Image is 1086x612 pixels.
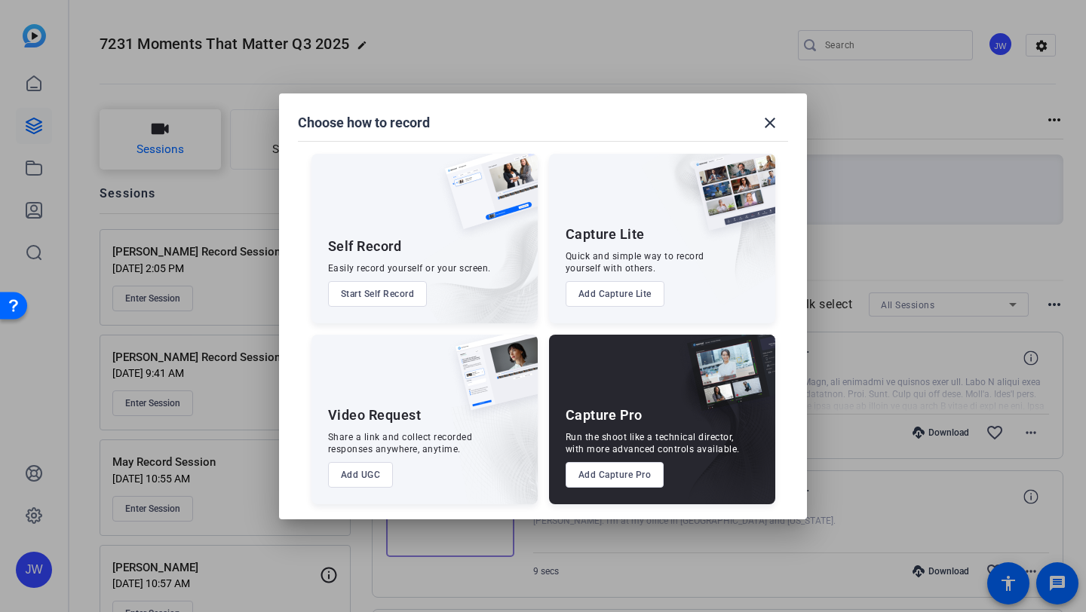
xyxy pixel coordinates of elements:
div: Self Record [328,237,402,256]
img: ugc-content.png [444,335,538,426]
img: embarkstudio-self-record.png [406,186,538,323]
button: Start Self Record [328,281,428,307]
div: Capture Lite [566,225,645,243]
button: Add Capture Pro [566,462,664,488]
img: capture-lite.png [682,154,775,246]
h1: Choose how to record [298,114,430,132]
div: Easily record yourself or your screen. [328,262,491,274]
div: Quick and simple way to record yourself with others. [566,250,704,274]
div: Video Request [328,406,422,424]
img: embarkstudio-capture-pro.png [664,353,775,504]
div: Capture Pro [566,406,643,424]
button: Add Capture Lite [566,281,664,307]
img: self-record.png [434,154,538,244]
button: Add UGC [328,462,394,488]
img: embarkstudio-capture-lite.png [640,154,775,304]
img: embarkstudio-ugc-content.png [450,381,538,504]
img: capture-pro.png [676,335,775,427]
div: Run the shoot like a technical director, with more advanced controls available. [566,431,740,455]
div: Share a link and collect recorded responses anywhere, anytime. [328,431,473,455]
mat-icon: close [761,114,779,132]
